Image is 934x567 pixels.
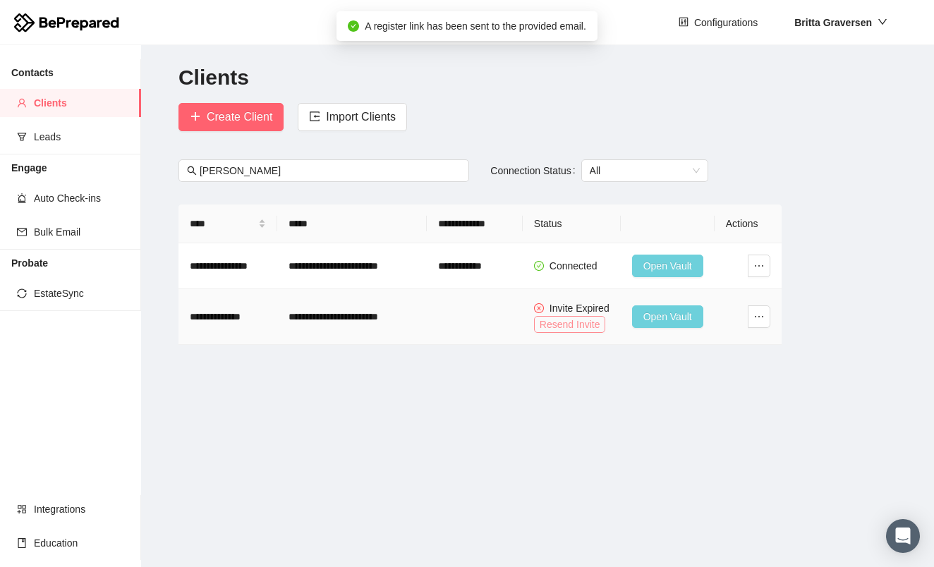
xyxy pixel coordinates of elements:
strong: Probate [11,257,48,269]
span: Open Vault [643,258,692,274]
span: Bulk Email [34,218,130,246]
span: Open Vault [643,309,692,324]
span: Invite Expired [550,303,609,314]
span: funnel-plot [17,132,27,142]
strong: Engage [11,162,47,173]
span: alert [17,193,27,203]
button: ellipsis [748,305,770,328]
h2: Clients [178,63,897,92]
button: Open Vault [632,305,703,328]
span: Clients [34,89,130,117]
label: Connection Status [490,159,581,182]
span: close-circle [534,303,544,313]
span: plus [190,111,201,124]
span: Resend Invite [540,317,600,332]
span: search [187,166,197,176]
span: Education [34,529,130,557]
span: control [679,17,689,28]
span: check-circle [348,20,359,32]
button: importImport Clients [298,103,407,131]
span: book [17,538,27,548]
span: down [878,17,887,27]
span: A register link has been sent to the provided email. [365,20,586,32]
span: Import Clients [326,108,396,126]
span: Create Client [207,108,272,126]
button: controlConfigurations [667,11,769,34]
span: import [309,111,320,124]
span: Auto Check-ins [34,184,130,212]
button: ellipsis [748,255,770,277]
button: Open Vault [632,255,703,277]
strong: Britta Graversen [794,17,872,28]
span: user [17,98,27,108]
span: Connected [550,260,598,272]
span: sync [17,288,27,298]
strong: Contacts [11,67,54,78]
button: Resend Invite [534,316,606,333]
span: EstateSync [34,279,130,307]
div: Open Intercom Messenger [886,519,920,553]
button: plusCreate Client [178,103,284,131]
span: ellipsis [748,260,770,272]
th: Status [523,205,621,243]
th: Actions [715,205,782,243]
span: ellipsis [748,311,770,322]
span: appstore-add [17,504,27,514]
span: Leads [34,123,130,151]
span: mail [17,227,27,237]
th: Name [178,205,277,243]
span: All [590,160,700,181]
span: Integrations [34,495,130,523]
button: Britta Graversen [783,11,899,34]
span: Configurations [694,15,758,30]
span: check-circle [534,261,544,271]
input: Search by first name, last name, email or mobile number [200,163,461,178]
